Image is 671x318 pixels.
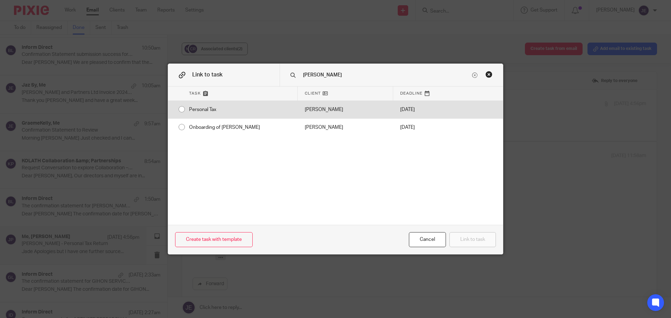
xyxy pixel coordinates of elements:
span: Client [305,90,321,96]
span: Task [189,90,201,96]
div: Onboarding of [PERSON_NAME] [182,119,298,136]
div: Close this dialog window [409,232,446,247]
div: Close this dialog window [485,71,492,78]
input: Search task name or client... [302,71,470,79]
button: Link to task [449,232,496,247]
div: Personal Tax [182,101,298,118]
span: Deadline [400,90,423,96]
span: Link to task [192,72,223,77]
div: Mark as done [298,101,393,118]
div: [DATE] [393,119,448,136]
a: Create task with template [175,232,253,247]
div: [DATE] [393,101,448,118]
div: Mark as done [298,119,393,136]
